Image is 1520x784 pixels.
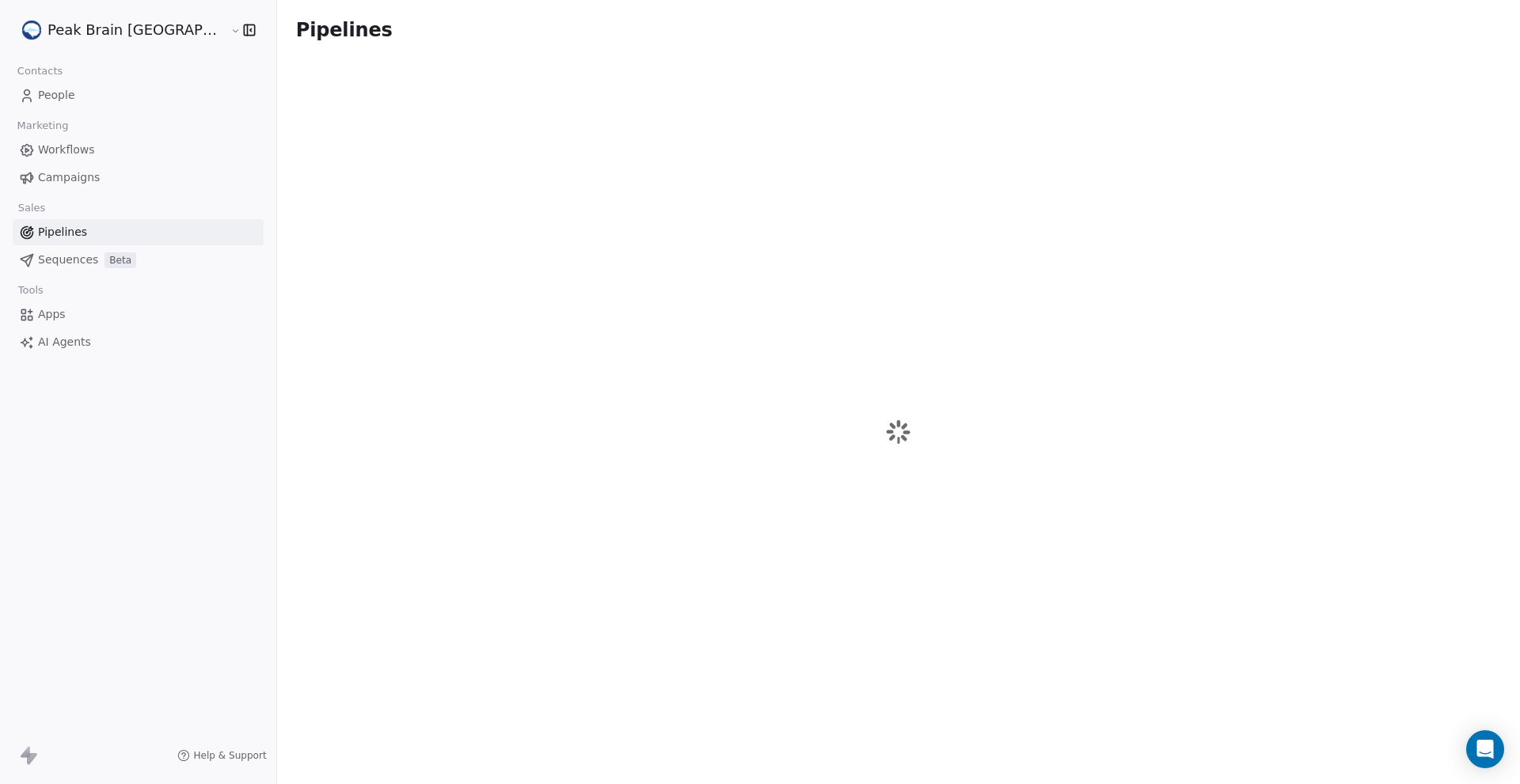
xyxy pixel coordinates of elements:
[38,224,87,241] span: Pipelines
[13,329,264,355] a: AI Agents
[13,301,264,328] a: Apps
[10,59,70,83] span: Contacts
[38,252,98,268] span: Sequences
[13,165,264,191] a: Campaigns
[13,82,264,108] a: People
[296,19,393,41] span: Pipelines
[13,219,264,245] a: Pipelines
[22,21,41,40] img: Peak%20Brain%20Logo.png
[38,87,75,104] span: People
[193,749,266,762] span: Help & Support
[10,114,75,138] span: Marketing
[19,17,219,44] button: Peak Brain [GEOGRAPHIC_DATA]
[38,334,91,350] span: AI Agents
[13,247,264,273] a: SequencesBeta
[11,196,52,220] span: Sales
[13,137,264,163] a: Workflows
[177,749,266,762] a: Help & Support
[104,252,136,268] span: Beta
[38,169,100,186] span: Campaigns
[38,142,95,158] span: Workflows
[1466,730,1504,768] div: Open Intercom Messenger
[47,20,226,40] span: Peak Brain [GEOGRAPHIC_DATA]
[11,278,50,302] span: Tools
[38,306,66,323] span: Apps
